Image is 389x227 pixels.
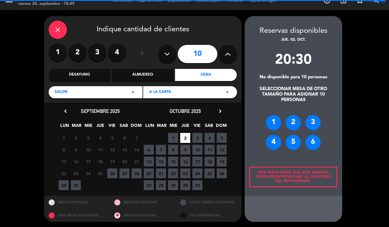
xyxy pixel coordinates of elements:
span: MIE [168,122,178,132]
span: 24 [83,168,93,178]
span: JUE [180,122,190,132]
span: MAR [157,122,167,132]
span: VIE [192,122,202,132]
span: 26 [107,168,117,178]
div: Desayuno [49,69,110,81]
div: SOLO MESAS BLOQUEADAS [44,209,110,222]
span: 11 [95,145,105,155]
div: 3 [305,115,321,130]
i: chevron_left [62,108,69,114]
div: 1 [266,115,281,130]
span: SAB [119,122,129,132]
i: arrow_drop_down [224,89,231,96]
label: 1 [49,43,67,62]
span: octubre 2025 [170,108,201,114]
span: DOM [131,122,141,132]
span: 17 [83,157,93,167]
span: 30 [180,180,190,190]
span: 12 [217,145,227,155]
span: 1 [168,133,178,143]
span: LUN [145,122,155,132]
div: 5 [286,135,301,150]
span: 20 [144,168,154,178]
span: 2 [180,133,190,143]
span: 27 [144,180,154,190]
div: Indique cantidad de clientes [49,21,237,39]
span: 29 [168,180,178,190]
span: 3 [83,133,93,143]
span: 25 [95,168,105,178]
span: 14 [156,157,166,167]
span: 21 [132,157,142,167]
span: 8 [59,145,69,155]
i: chevron_right [217,108,223,114]
span: 19 [217,157,227,167]
span: 28 [132,168,142,178]
span: 10 [192,145,202,155]
div: Reservas disponibles [245,25,342,37]
span: 17 [192,157,202,167]
span: 15 [168,157,178,167]
span: 6 [119,133,129,143]
div: SIN DISPONIBILIDAD [176,209,242,222]
div: ó [132,43,152,65]
span: JUE [95,122,105,132]
label: 4 [108,43,126,62]
span: 12 [107,145,117,155]
span: 16 [180,157,190,167]
div: 2 [286,115,301,130]
div: viernes 26. septiembre - 18:49 [18,1,74,7]
span: 22 [168,168,178,178]
span: 31 [192,180,202,190]
span: DOM [216,122,226,132]
span: 16 [71,157,81,167]
span: MAR [71,122,81,132]
span: 14 [132,145,142,155]
div: Por favor note que esta reserva puede desaprovechar la capacidad del restaurante. [249,167,337,187]
span: septiembre 2025 [81,108,120,114]
span: 5 [107,133,117,143]
span: SAB [204,122,214,132]
span: 11 [205,145,215,155]
div: MESAS DISPONIBLES [44,196,110,209]
div: 20:30 [245,49,342,75]
span: 22 [59,168,69,178]
span: 25 [205,168,215,178]
div: Almuerzo [112,69,174,81]
div: jue. 02, oct. [245,37,342,43]
span: 13 [119,145,129,155]
span: 4 [95,133,105,143]
span: 23 [71,168,81,178]
i: arrow_drop_down [129,89,136,96]
span: 1 [59,133,69,143]
span: 29 [59,180,69,190]
span: 7 [156,145,166,155]
span: 6 [144,145,154,155]
label: 3 [88,43,106,62]
span: 27 [119,168,129,178]
div: 4 [266,135,281,150]
div: 6 [305,135,321,150]
label: 2 [68,43,87,62]
span: 2 [71,133,81,143]
span: 21 [156,168,166,178]
span: 9 [71,145,81,155]
span: 3 [192,133,202,143]
div: SELECCIONAR MESA DE OTRO TAMAÑO PARA ASIGNAR 10 PERSONAS [245,86,342,103]
span: 4 [205,133,215,143]
span: SALON [55,89,67,95]
span: 30 [71,180,81,190]
span: 7 [132,133,142,143]
span: 20 [119,157,129,167]
span: MIE [83,122,93,132]
span: 13 [144,157,154,167]
span: A LA CARTA [149,89,171,95]
div: MESAS BLOQUEADAS [110,209,176,222]
span: 23 [180,168,190,178]
span: 9 [180,145,190,155]
span: VIE [107,122,117,132]
i: close [54,26,61,33]
span: 19 [107,157,117,167]
span: 24 [192,168,202,178]
div: OTROS TAMAÑOS DIPONIBLES [176,196,242,209]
